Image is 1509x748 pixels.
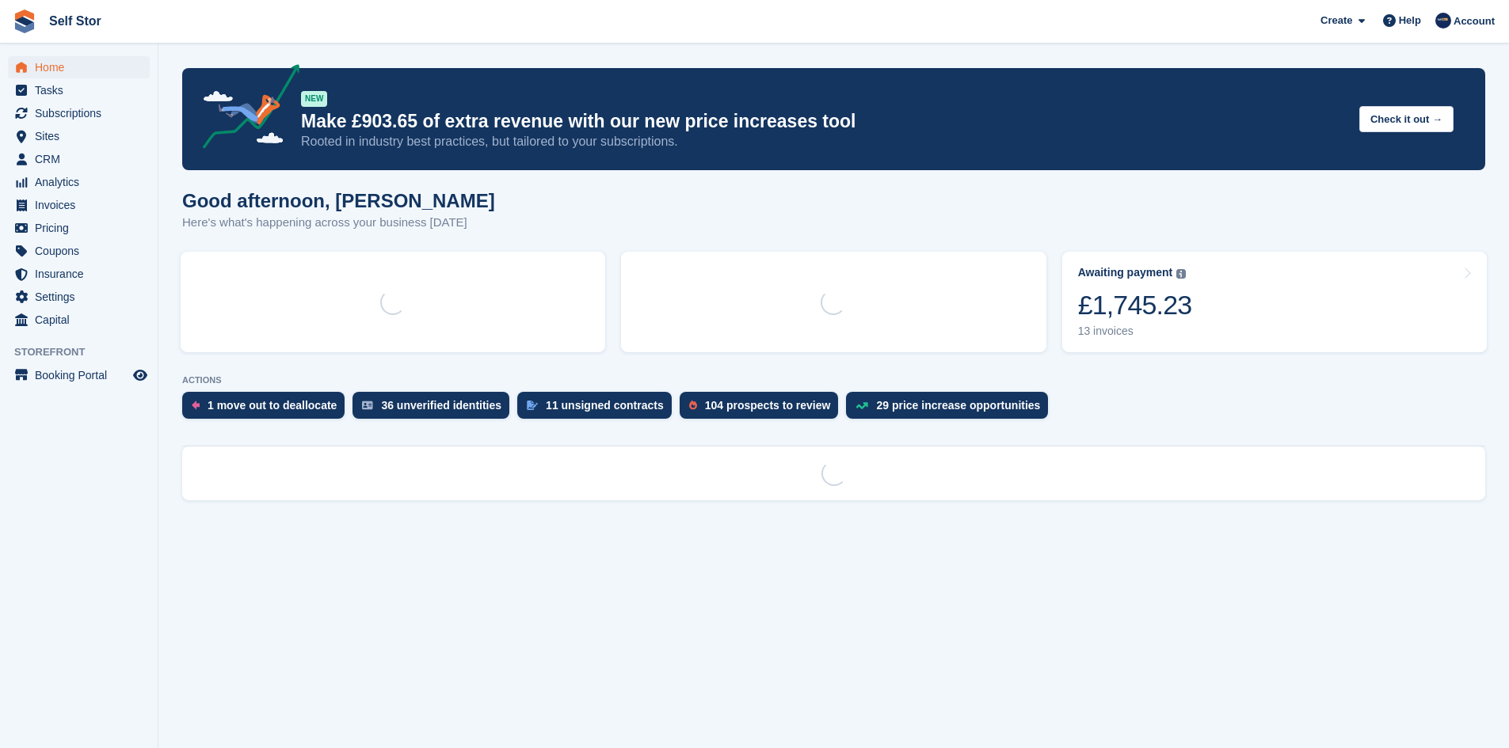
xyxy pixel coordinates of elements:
[35,217,130,239] span: Pricing
[1078,266,1173,279] div: Awaiting payment
[1062,252,1487,352] a: Awaiting payment £1,745.23 13 invoices
[189,64,300,154] img: price-adjustments-announcement-icon-8257ccfd72463d97f412b2fc003d46551f7dbcb40ab6d574587a9cd5c0d94...
[35,364,130,386] span: Booking Portal
[8,148,150,170] a: menu
[35,102,130,124] span: Subscriptions
[8,286,150,308] a: menu
[546,399,664,412] div: 11 unsigned contracts
[8,240,150,262] a: menu
[876,399,1040,412] div: 29 price increase opportunities
[208,399,337,412] div: 1 move out to deallocate
[35,79,130,101] span: Tasks
[35,286,130,308] span: Settings
[855,402,868,409] img: price_increase_opportunities-93ffe204e8149a01c8c9dc8f82e8f89637d9d84a8eef4429ea346261dce0b2c0.svg
[527,401,538,410] img: contract_signature_icon-13c848040528278c33f63329250d36e43548de30e8caae1d1a13099fd9432cc5.svg
[14,344,158,360] span: Storefront
[352,392,517,427] a: 36 unverified identities
[1399,13,1421,28] span: Help
[35,171,130,193] span: Analytics
[362,401,373,410] img: verify_identity-adf6edd0f0f0b5bbfe63781bf79b02c33cf7c696d77639b501bdc392416b5a36.svg
[301,110,1347,133] p: Make £903.65 of extra revenue with our new price increases tool
[13,9,36,33] img: stora-icon-8386f47178a22dfd0bd8f6a31ec36ba5ce8667c1dd55bd0f319d3a0aa187defe.svg
[8,79,150,101] a: menu
[705,399,831,412] div: 104 prospects to review
[35,263,130,285] span: Insurance
[35,309,130,331] span: Capital
[192,401,200,410] img: move_outs_to_deallocate_icon-f764333ba52eb49d3ac5e1228854f67142a1ed5810a6f6cc68b1a99e826820c5.svg
[8,56,150,78] a: menu
[1320,13,1352,28] span: Create
[182,392,352,427] a: 1 move out to deallocate
[35,148,130,170] span: CRM
[1078,289,1192,321] div: £1,745.23
[689,401,697,410] img: prospect-51fa495bee0391a8d652442698ab0144808aea92771e9ea1ae160a38d050c398.svg
[8,171,150,193] a: menu
[131,366,150,385] a: Preview store
[1078,325,1192,338] div: 13 invoices
[182,214,495,232] p: Here's what's happening across your business [DATE]
[8,217,150,239] a: menu
[846,392,1056,427] a: 29 price increase opportunities
[35,194,130,216] span: Invoices
[35,56,130,78] span: Home
[8,102,150,124] a: menu
[301,91,327,107] div: NEW
[182,190,495,211] h1: Good afternoon, [PERSON_NAME]
[8,125,150,147] a: menu
[43,8,108,34] a: Self Stor
[1454,13,1495,29] span: Account
[8,364,150,386] a: menu
[517,392,680,427] a: 11 unsigned contracts
[1176,269,1186,279] img: icon-info-grey-7440780725fd019a000dd9b08b2336e03edf1995a4989e88bcd33f0948082b44.svg
[680,392,847,427] a: 104 prospects to review
[8,263,150,285] a: menu
[1359,106,1454,132] button: Check it out →
[301,133,1347,150] p: Rooted in industry best practices, but tailored to your subscriptions.
[8,309,150,331] a: menu
[381,399,501,412] div: 36 unverified identities
[182,375,1485,385] p: ACTIONS
[8,194,150,216] a: menu
[35,240,130,262] span: Coupons
[1435,13,1451,28] img: Chris Rice
[35,125,130,147] span: Sites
